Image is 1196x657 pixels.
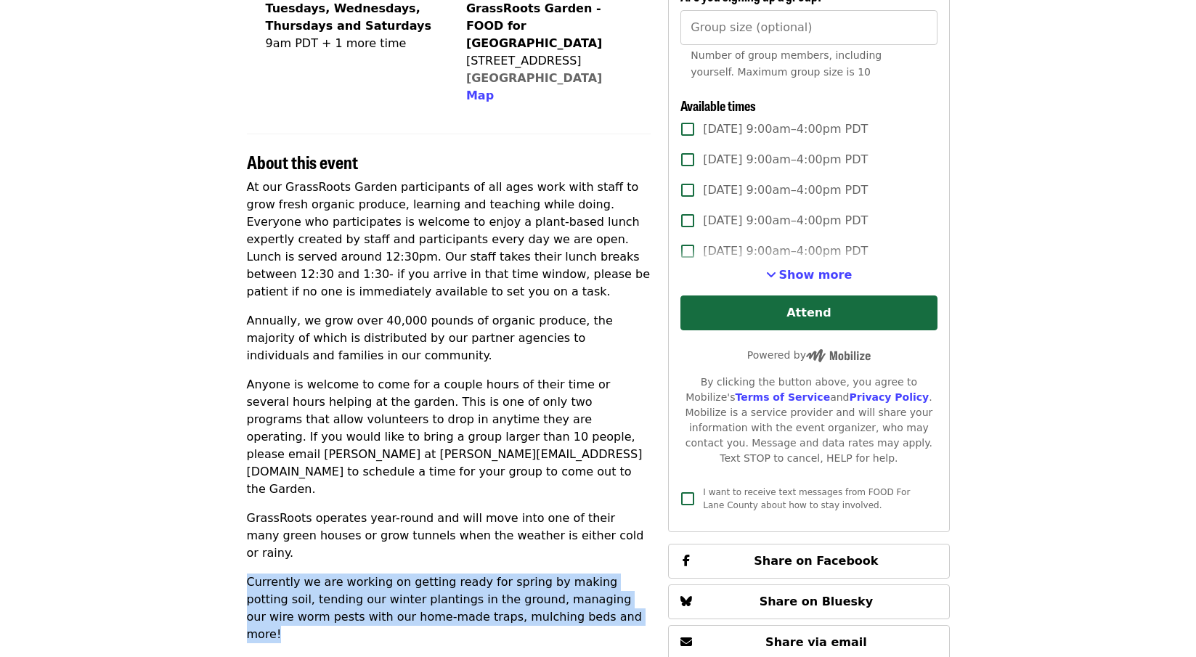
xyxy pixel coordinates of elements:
span: [DATE] 9:00am–4:00pm PDT [703,151,868,168]
button: Map [466,87,494,105]
div: 9am PDT + 1 more time [266,35,437,52]
button: See more timeslots [766,266,853,284]
p: At our GrassRoots Garden participants of all ages work with staff to grow fresh organic produce, ... [247,179,651,301]
span: Share via email [765,635,867,649]
span: [DATE] 9:00am–4:00pm PDT [703,242,868,260]
p: Anyone is welcome to come for a couple hours of their time or several hours helping at the garden... [247,376,651,498]
button: Share on Bluesky [668,584,949,619]
span: Map [466,89,494,102]
p: Annually, we grow over 40,000 pounds of organic produce, the majority of which is distributed by ... [247,312,651,364]
div: By clicking the button above, you agree to Mobilize's and . Mobilize is a service provider and wi... [680,375,937,466]
span: Show more [779,268,853,282]
p: GrassRoots operates year-round and will move into one of their many green houses or grow tunnels ... [247,510,651,562]
p: Currently we are working on getting ready for spring by making potting soil, tending our winter p... [247,574,651,643]
input: [object Object] [680,10,937,45]
a: Privacy Policy [849,391,929,403]
a: [GEOGRAPHIC_DATA] [466,71,602,85]
span: Share on Facebook [754,554,878,568]
span: [DATE] 9:00am–4:00pm PDT [703,212,868,229]
span: Share on Bluesky [760,595,874,608]
a: Terms of Service [735,391,830,403]
button: Share on Facebook [668,544,949,579]
span: [DATE] 9:00am–4:00pm PDT [703,121,868,138]
span: About this event [247,149,358,174]
strong: Tuesdays, Wednesdays, Thursdays and Saturdays [266,1,432,33]
span: [DATE] 9:00am–4:00pm PDT [703,181,868,199]
span: I want to receive text messages from FOOD For Lane County about how to stay involved. [703,487,910,510]
span: Powered by [747,349,871,361]
span: Number of group members, including yourself. Maximum group size is 10 [691,49,882,78]
strong: GrassRoots Garden - FOOD for [GEOGRAPHIC_DATA] [466,1,602,50]
img: Powered by Mobilize [806,349,871,362]
div: [STREET_ADDRESS] [466,52,639,70]
span: Available times [680,96,756,115]
button: Attend [680,295,937,330]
